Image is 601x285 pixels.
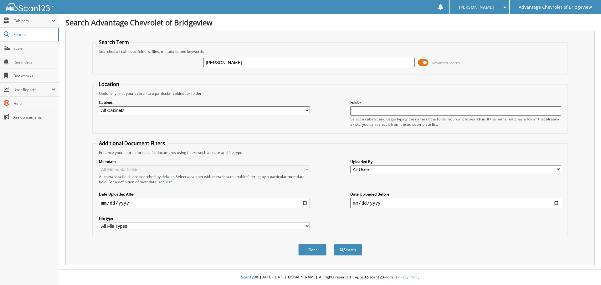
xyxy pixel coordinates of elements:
[96,39,132,46] legend: Search Term
[334,244,362,256] button: Search
[96,49,565,54] div: Searches all cabinets, folders, files, metadata, and keywords
[96,150,565,155] div: Enhance your search for specific documents using filters such as date and file type.
[350,191,561,197] label: Date Uploaded Before
[99,159,310,164] label: Metadata
[519,5,592,9] span: Advantage Chevrolet of Bridgeview
[298,244,326,256] button: Clear
[99,174,310,185] div: All metadata fields are searched by default. Select a cabinet with metadata to enable filtering b...
[432,60,460,65] span: Advanced Search
[96,91,565,96] div: Optionally limit your search to a particular cabinet or folder
[350,198,561,208] input: end
[13,46,56,51] span: Scan
[99,100,310,105] label: Cabinet
[13,87,51,92] span: User Reports
[13,59,56,65] span: Reminders
[13,101,56,106] span: Help
[99,191,310,197] label: Date Uploaded After
[59,270,601,285] div: © [DATE]-[DATE] [DOMAIN_NAME]. All rights reserved | appg02-scan123-com |
[350,100,561,105] label: Folder
[96,140,168,147] legend: Additional Document Filters
[13,73,56,79] span: Bookmarks
[165,179,173,185] a: here
[13,18,51,23] span: Cabinets
[6,3,53,11] img: scan123-logo-white.svg
[65,17,595,28] h1: Search Advantage Chevrolet of Bridgeview
[13,32,55,37] span: Search
[459,5,494,9] span: [PERSON_NAME]
[396,274,419,280] a: Privacy Policy
[570,255,601,285] iframe: Chat Widget
[350,116,561,127] div: Select a cabinet and begin typing the name of the folder you want to search in. If the name match...
[99,198,310,208] input: start
[241,274,256,280] span: Scan123
[13,115,56,120] span: Announcements
[350,159,561,164] label: Uploaded By
[96,81,122,88] legend: Location
[99,216,310,221] label: File type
